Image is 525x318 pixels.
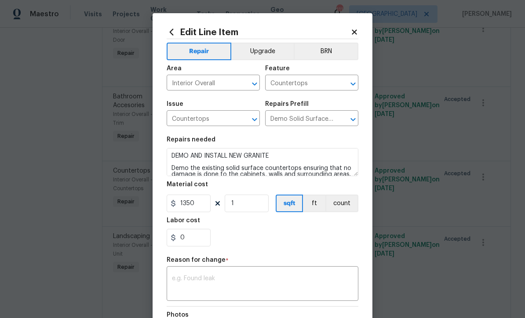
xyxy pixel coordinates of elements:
button: ft [303,195,325,212]
button: count [325,195,358,212]
button: sqft [276,195,303,212]
button: Open [248,113,261,126]
h5: Labor cost [167,217,200,224]
h5: Repairs Prefill [265,101,309,107]
h2: Edit Line Item [167,27,350,37]
h5: Issue [167,101,183,107]
button: Open [347,78,359,90]
h5: Repairs needed [167,137,215,143]
textarea: DEMO AND INSTALL NEW GRANITE Demo the existing solid surface countertops ensuring that no damage ... [167,148,358,176]
h5: Material cost [167,181,208,188]
h5: Area [167,65,182,72]
button: Upgrade [231,43,294,60]
button: Open [347,113,359,126]
button: Open [248,78,261,90]
h5: Feature [265,65,290,72]
h5: Photos [167,312,189,318]
button: Repair [167,43,231,60]
button: BRN [294,43,358,60]
h5: Reason for change [167,257,226,263]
